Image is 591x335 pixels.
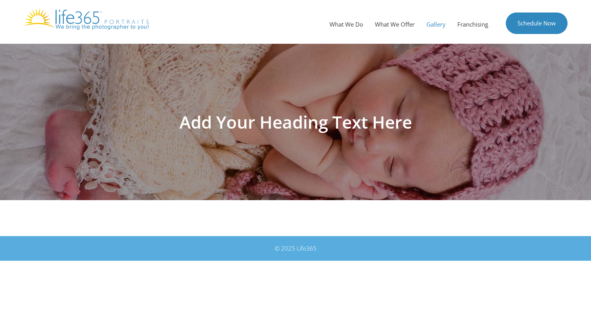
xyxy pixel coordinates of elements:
div: © 2025 Life365 [81,244,510,253]
img: Life365 [23,8,149,30]
h1: Add Your Heading Text Here [77,113,514,131]
a: What We Offer [369,13,421,36]
a: Schedule Now [506,13,568,34]
a: What We Do [324,13,369,36]
a: Gallery [421,13,451,36]
a: Franchising [451,13,494,36]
